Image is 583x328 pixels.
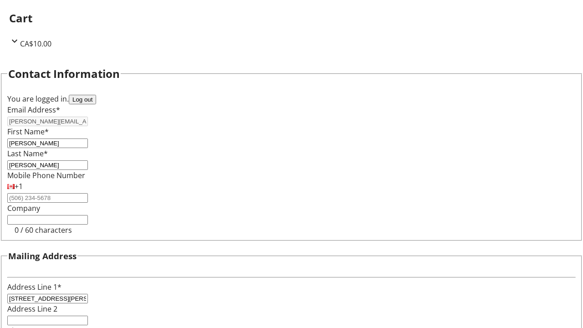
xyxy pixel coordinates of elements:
label: Email Address* [7,105,60,115]
tr-character-limit: 0 / 60 characters [15,225,72,235]
label: Company [7,203,40,213]
h3: Mailing Address [8,250,77,262]
h2: Contact Information [8,66,120,82]
label: Last Name* [7,149,48,159]
label: First Name* [7,127,49,137]
label: Address Line 2 [7,304,57,314]
input: (506) 234-5678 [7,193,88,203]
div: You are logged in. [7,93,576,104]
label: Address Line 1* [7,282,61,292]
h2: Cart [9,10,574,26]
input: Address [7,294,88,303]
label: Mobile Phone Number [7,170,85,180]
span: CA$10.00 [20,39,51,49]
button: Log out [69,95,96,104]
